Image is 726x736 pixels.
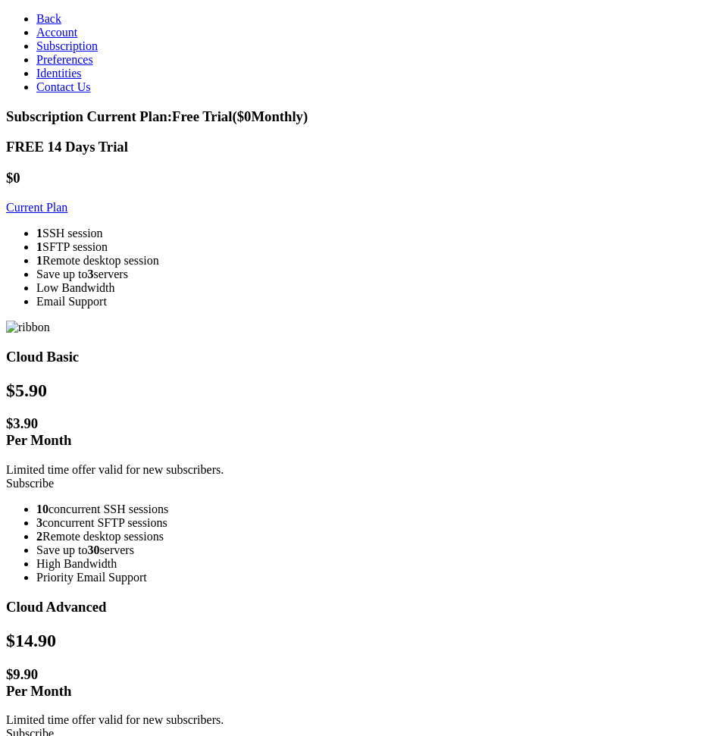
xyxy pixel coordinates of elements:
div: Per Month [6,432,720,449]
img: ribbon [6,321,50,334]
li: High Bandwidth [36,557,720,571]
h3: Cloud Advanced [6,599,720,615]
a: Back [36,12,61,25]
a: Subscription [36,39,98,52]
li: Save up to servers [36,543,720,557]
h1: $ 9.90 [6,666,720,700]
li: SFTP session [36,240,720,254]
span: Current Plan: Free Trial ($ 0 Monthly) [87,108,308,124]
li: Priority Email Support [36,571,720,584]
h2: $ 14.90 [6,631,720,651]
li: concurrent SFTP sessions [36,516,720,530]
li: Remote desktop sessions [36,530,720,543]
a: Contact Us [36,80,91,93]
h1: $0 [6,170,720,186]
strong: 1 [36,254,42,267]
strong: 1 [36,227,42,240]
li: SSH session [36,227,720,240]
strong: 30 [88,543,100,556]
li: Save up to servers [36,268,720,281]
a: Current Plan [6,201,67,214]
h3: FREE 14 Days Trial [6,139,720,155]
h3: Subscription [6,108,720,125]
a: Subscribe [6,477,54,490]
li: Email Support [36,295,720,308]
span: Limited time offer valid for new subscribers. [6,463,224,476]
h2: $ 5.90 [6,381,720,401]
a: Preferences [36,53,93,66]
a: Identities [36,67,82,80]
strong: 10 [36,503,49,515]
span: Limited time offer valid for new subscribers. [6,713,224,726]
li: concurrent SSH sessions [36,503,720,516]
li: Remote desktop session [36,254,720,268]
a: Account [36,26,77,39]
strong: 1 [36,240,42,253]
strong: 2 [36,530,42,543]
strong: 3 [88,268,94,280]
li: Low Bandwidth [36,281,720,295]
div: Per Month [6,683,720,700]
h3: Cloud Basic [6,349,720,365]
strong: 3 [36,516,42,529]
h1: $ 3.90 [6,415,720,449]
